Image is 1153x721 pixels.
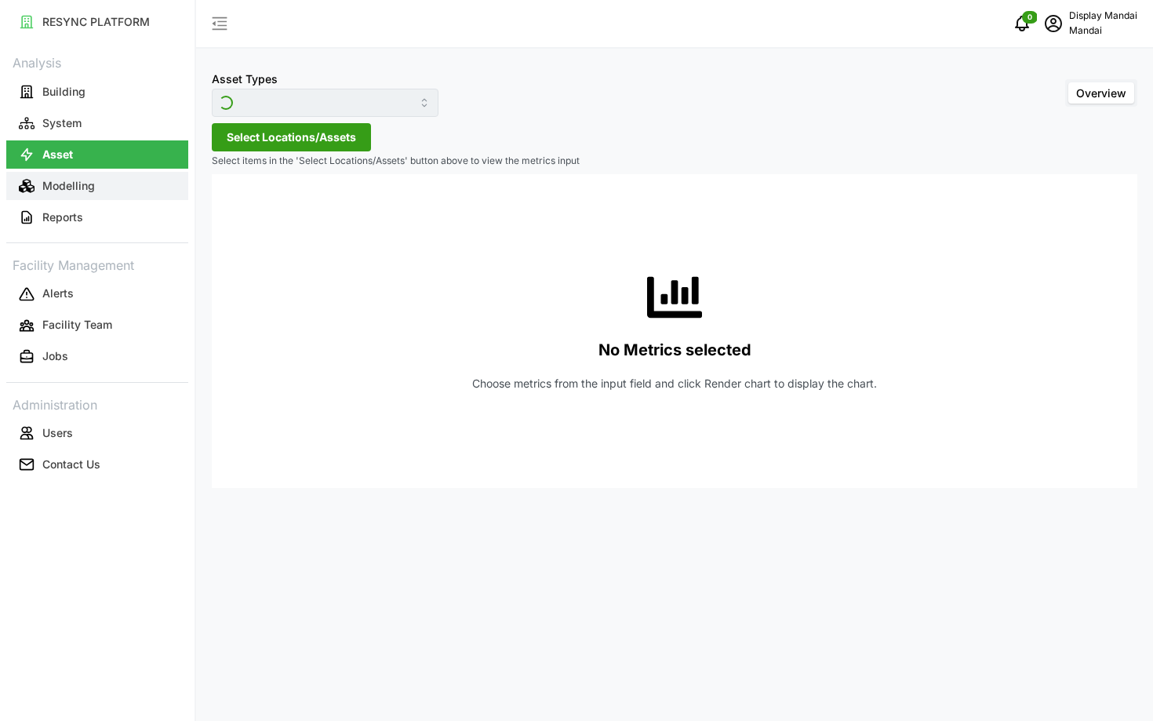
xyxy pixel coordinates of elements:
p: System [42,115,82,131]
button: System [6,109,188,137]
a: Facility Team [6,310,188,341]
a: Building [6,76,188,107]
a: Asset [6,139,188,170]
a: Contact Us [6,449,188,480]
span: Overview [1076,86,1126,100]
p: RESYNC PLATFORM [42,14,150,30]
button: Building [6,78,188,106]
p: Contact Us [42,457,100,472]
span: Select Locations/Assets [227,124,356,151]
a: Modelling [6,170,188,202]
button: Contact Us [6,450,188,479]
button: Modelling [6,172,188,200]
p: Modelling [42,178,95,194]
a: RESYNC PLATFORM [6,6,188,38]
span: 0 [1028,12,1032,23]
p: Reports [42,209,83,225]
a: System [6,107,188,139]
p: No Metrics selected [598,337,751,363]
button: RESYNC PLATFORM [6,8,188,36]
p: Facility Team [42,317,112,333]
button: Jobs [6,343,188,371]
p: Alerts [42,286,74,301]
button: Reports [6,203,188,231]
button: notifications [1006,8,1038,39]
p: Administration [6,392,188,415]
a: Users [6,417,188,449]
p: Analysis [6,50,188,73]
a: Jobs [6,341,188,373]
p: Facility Management [6,253,188,275]
p: Select items in the 'Select Locations/Assets' button above to view the metrics input [212,155,1137,168]
p: Asset [42,147,73,162]
button: Facility Team [6,311,188,340]
button: Select Locations/Assets [212,123,371,151]
a: Alerts [6,279,188,310]
button: Alerts [6,280,188,308]
button: Users [6,419,188,447]
p: Choose metrics from the input field and click Render chart to display the chart. [472,376,877,391]
button: Asset [6,140,188,169]
p: Users [42,425,73,441]
p: Display Mandai [1069,9,1137,24]
button: schedule [1038,8,1069,39]
p: Building [42,84,85,100]
p: Mandai [1069,24,1137,38]
p: Jobs [42,348,68,364]
a: Reports [6,202,188,233]
label: Asset Types [212,71,278,88]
